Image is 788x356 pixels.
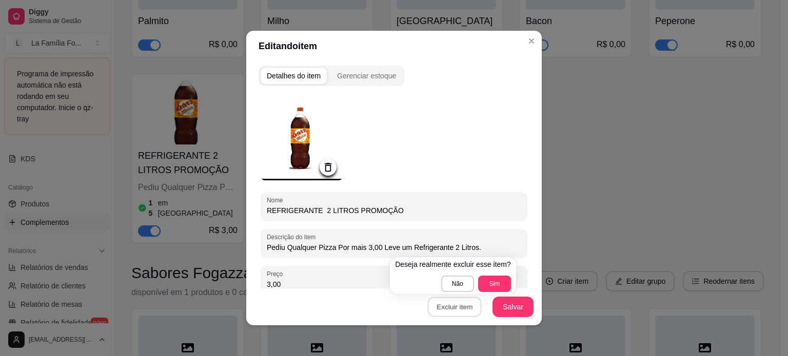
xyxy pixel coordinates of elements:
[523,33,540,49] button: Close
[246,31,542,61] header: Editando item
[259,66,404,86] div: complement-group
[261,98,343,180] img: logo da loja
[441,276,474,292] button: Não
[337,71,396,81] div: Gerenciar estoque
[267,196,287,204] label: Nome
[427,297,481,317] button: Excluir item
[267,269,286,278] label: Preço
[395,259,511,269] p: Deseja realmente excluir esse item?
[493,297,534,317] button: Salvar
[478,276,511,292] button: Sim
[259,66,529,86] div: complement-group
[267,71,321,81] div: Detalhes do item
[267,279,521,289] input: Preço
[267,233,319,241] label: Descrição do item
[267,205,521,216] input: Nome
[267,242,521,253] input: Descrição do item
